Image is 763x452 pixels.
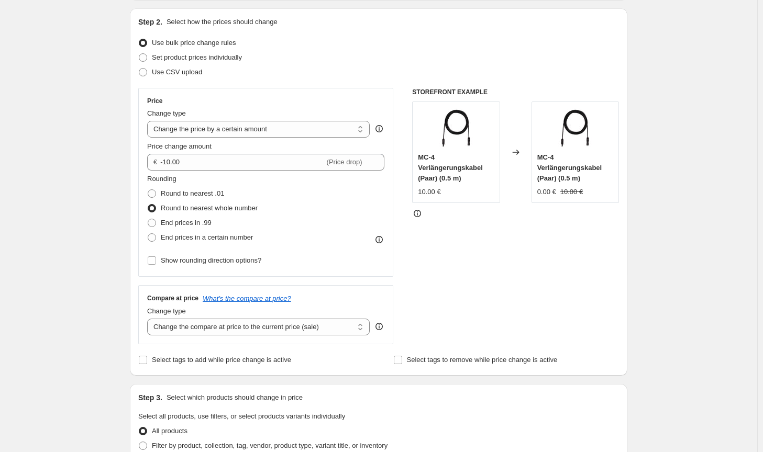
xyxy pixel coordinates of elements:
span: End prices in a certain number [161,233,253,241]
p: Select which products should change in price [167,392,303,403]
span: Select all products, use filters, or select products variants individually [138,412,345,420]
span: Show rounding direction options? [161,256,261,264]
img: kabel.3_1_80x.webp [435,107,477,149]
span: Filter by product, collection, tag, vendor, product type, variant title, or inventory [152,442,388,449]
span: Round to nearest whole number [161,204,258,212]
span: Change type [147,109,186,117]
div: 0.00 € [537,187,556,197]
img: kabel.3_1_80x.webp [554,107,596,149]
span: (Price drop) [327,158,362,166]
span: Select tags to add while price change is active [152,356,291,364]
h6: STOREFRONT EXAMPLE [412,88,619,96]
span: Rounding [147,175,176,183]
span: Change type [147,307,186,315]
span: € [153,158,157,166]
div: 10.00 € [418,187,440,197]
span: Use CSV upload [152,68,202,76]
span: Select tags to remove while price change is active [407,356,558,364]
strike: 10.00 € [560,187,583,197]
div: help [374,123,384,134]
button: What's the compare at price? [203,295,291,302]
h3: Price [147,97,162,105]
input: -10.00 [160,154,324,171]
span: Use bulk price change rules [152,39,236,47]
h3: Compare at price [147,294,198,302]
div: help [374,321,384,332]
span: MC-4 Verlängerungskabel (Paar) (0.5 m) [537,153,602,182]
span: Price change amount [147,142,212,150]
h2: Step 3. [138,392,162,403]
span: All products [152,427,187,435]
span: Set product prices individually [152,53,242,61]
span: End prices in .99 [161,219,212,227]
h2: Step 2. [138,17,162,27]
p: Select how the prices should change [167,17,278,27]
span: Round to nearest .01 [161,189,224,197]
span: MC-4 Verlängerungskabel (Paar) (0.5 m) [418,153,483,182]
